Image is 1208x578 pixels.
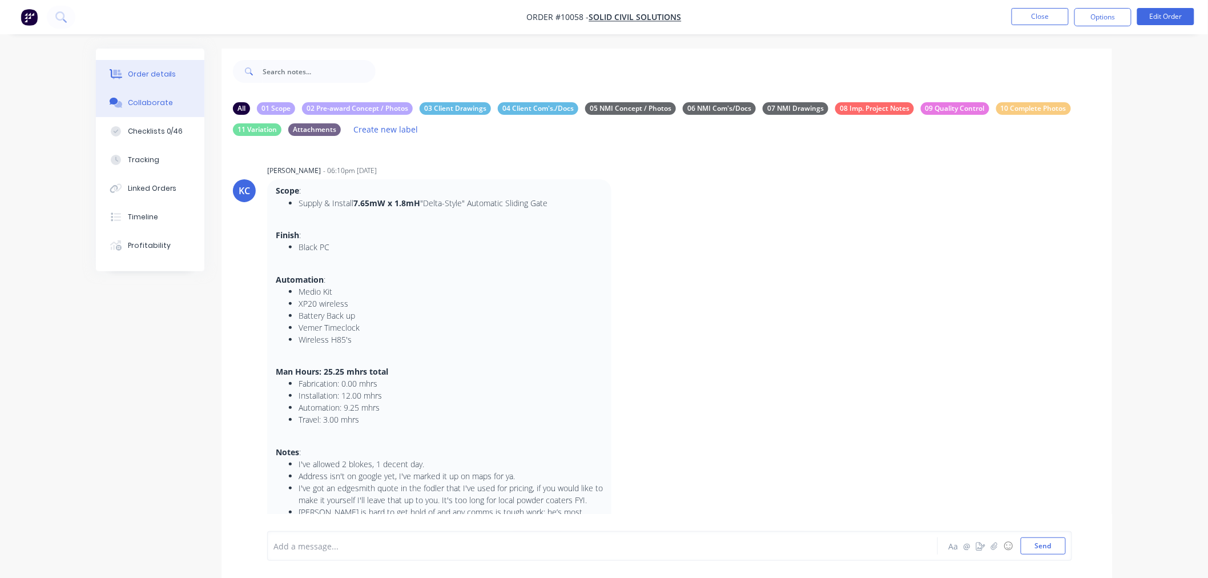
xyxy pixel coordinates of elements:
div: 03 Client Drawings [420,102,491,115]
p: : [276,230,603,241]
img: Factory [21,9,38,26]
div: 06 NMI Com's/Docs [683,102,756,115]
strong: Scope [276,185,299,196]
div: 04 Client Com's./Docs [498,102,578,115]
div: Linked Orders [128,183,177,194]
a: Solid Civil Solutions [589,12,682,23]
li: Installation: 12.00 mhrs [299,390,603,402]
li: Battery Back up [299,310,603,322]
div: 11 Variation [233,123,281,136]
p: : [276,274,603,286]
li: Wireless H85's [299,334,603,346]
li: I've allowed 2 blokes, 1 decent day. [299,458,603,470]
button: Order details [96,60,204,89]
div: All [233,102,250,115]
div: Attachments [288,123,341,136]
div: Profitability [128,240,171,251]
div: - 06:10pm [DATE] [323,166,377,176]
button: Timeline [96,203,204,231]
li: Supply & Install "Delta-Style" Automatic Sliding Gate [299,197,603,209]
button: Send [1021,537,1066,555]
button: Tracking [96,146,204,174]
div: Timeline [128,212,158,222]
div: Tracking [128,155,159,165]
div: 10 Complete Photos [996,102,1071,115]
div: KC [239,184,250,198]
li: Vemer Timeclock [299,322,603,334]
button: @ [960,539,974,553]
strong: Automation [276,274,324,285]
button: Profitability [96,231,204,260]
li: XP20 wireless [299,298,603,310]
strong: Man Hours: 25.25 mhrs total [276,366,388,377]
li: Address isn't on google yet, I've marked it up on maps for ya. [299,470,603,482]
button: Linked Orders [96,174,204,203]
div: [PERSON_NAME] [267,166,321,176]
div: Checklists 0/46 [128,126,183,137]
p: : [276,447,603,458]
button: Aa [947,539,960,553]
li: Medio Kit [299,286,603,298]
li: Automation: 9.25 mhrs [299,402,603,414]
button: ☺ [1001,539,1015,553]
div: 01 Scope [257,102,295,115]
div: 09 Quality Control [921,102,989,115]
p: : [276,185,603,196]
span: Order #10058 - [527,12,589,23]
div: 08 Imp. Project Notes [835,102,914,115]
li: I've got an edgesmith quote in the fodler that I've used for pricing, if you would like to make i... [299,482,603,506]
strong: 7.65mW x 1.8mH [353,198,420,208]
button: Create new label [348,122,424,137]
button: Options [1074,8,1132,26]
button: Collaborate [96,89,204,117]
div: Order details [128,69,176,79]
div: Collaborate [128,98,173,108]
div: 02 Pre-award Concept / Photos [302,102,413,115]
div: 07 NMI Drawings [763,102,828,115]
button: Close [1012,8,1069,25]
strong: Finish [276,230,299,240]
input: Search notes... [263,60,376,83]
li: Fabrication: 0.00 mhrs [299,378,603,390]
li: Travel: 3.00 mhrs [299,414,603,426]
button: Edit Order [1137,8,1194,25]
li: Black PC [299,241,603,253]
button: Checklists 0/46 [96,117,204,146]
div: 05 NMI Concept / Photos [585,102,676,115]
strong: Notes [276,447,299,457]
li: [PERSON_NAME] is hard to get hold of and any comms is tough work; he’s most responsive on WhatsApp. [299,506,603,530]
